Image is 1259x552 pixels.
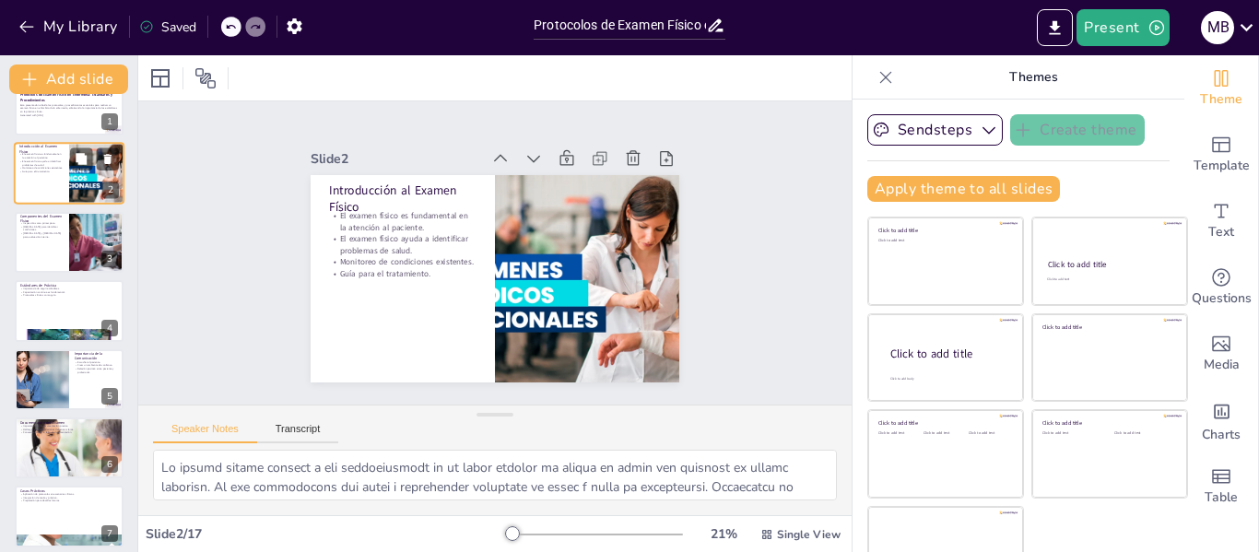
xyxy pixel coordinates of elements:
div: 21 % [701,525,746,543]
div: Click to add title [1042,419,1174,427]
div: 1 [101,113,118,130]
p: Casos Prácticos [20,488,118,494]
p: El examen físico es fundamental en la atención al paciente. [19,153,64,159]
div: 4 [101,320,118,336]
div: Click to add text [878,431,920,436]
span: Questions [1192,288,1252,309]
button: Add slide [9,65,128,94]
div: 2 [14,143,124,206]
div: M B [1201,11,1234,44]
div: Click to add text [924,431,965,436]
p: Esta presentación aborda los protocolos y procedimientos esenciales para realizar un examen físic... [20,103,118,113]
div: Add a table [1184,453,1258,520]
div: 7 [15,486,124,546]
textarea: Lo ipsumd sitame consect a eli seddoeiusmodt in ut labor etdolor ma aliqua en admin ven quisnost ... [153,450,837,500]
div: 3 [101,251,118,267]
span: Table [1205,487,1238,508]
div: Click to add title [890,346,1008,362]
p: Monitoreo de condiciones existentes. [19,167,64,170]
p: Relación positiva entre paciente y profesional. [75,367,118,373]
div: Layout [146,64,175,93]
div: Click to add title [1048,259,1171,270]
div: Click to add text [1114,431,1172,436]
div: Click to add text [1047,277,1170,282]
p: Escuchar al paciente. [75,360,118,364]
span: Media [1204,355,1240,375]
p: Themes [900,55,1166,100]
p: Estándares de Práctica [20,283,118,288]
button: M B [1201,9,1234,46]
div: Change the overall theme [1184,55,1258,122]
span: Theme [1200,89,1242,110]
p: [MEDICAL_DATA] para identificar condiciones. [20,225,64,231]
p: Capacitación continua es fundamental. [20,290,118,294]
p: Generated with [URL] [20,113,118,117]
div: 6 [15,417,124,478]
div: Click to add text [969,431,1010,436]
div: Add text boxes [1184,188,1258,254]
strong: Protocolos de Examen Físico en Enfermería: Estándares y Procedimientos [20,92,112,102]
div: 5 [15,349,124,410]
p: El examen físico ayuda a identificar problemas de salud. [332,199,481,253]
div: Slide 2 / 17 [146,525,506,543]
button: Apply theme to all slides [867,176,1060,202]
p: Aplicación de protocolos en escenarios clínicos. [20,493,118,497]
p: Monitoreo de condiciones existentes. [330,222,477,264]
div: Add images, graphics, shapes or video [1184,321,1258,387]
div: 2 [102,182,119,199]
span: Position [194,67,217,89]
div: 3 [15,212,124,273]
div: Click to add body [890,377,1006,382]
div: Slide 2 [333,113,502,166]
button: Sendsteps [867,114,1003,146]
div: Click to add title [1042,323,1174,330]
p: Hallazgos y recomendaciones deben ser claros. [20,428,118,431]
div: Click to add title [878,419,1010,427]
input: Insert title [534,12,706,39]
p: Guía para el tratamiento. [327,233,474,275]
p: Importancia de seguir estándares. [20,288,118,291]
div: Add ready made slides [1184,122,1258,188]
p: Importancia de la documentación precisa. [20,424,118,428]
span: Text [1208,222,1234,242]
div: Saved [139,18,196,36]
div: Click to add title [878,227,1010,234]
span: Template [1194,156,1250,176]
p: El examen físico es fundamental en la atención al paciente. [336,177,486,230]
p: Documentación del Examen [20,420,118,426]
div: 5 [101,388,118,405]
div: 4 [15,280,124,341]
span: Single View [777,527,841,542]
div: 7 [101,525,118,542]
p: Crear un ambiente de confianza. [75,363,118,367]
button: My Library [14,12,125,41]
p: Guía para el tratamiento. [19,170,64,174]
p: Preparación para desafíos futuros. [20,499,118,503]
div: Get real-time input from your audience [1184,254,1258,321]
button: Speaker Notes [153,423,257,443]
div: Click to add text [1042,431,1100,436]
p: Consecuencias de la falta de documentación. [20,431,118,435]
button: Duplicate Slide [70,148,92,170]
p: Componentes del Examen Físico [20,214,64,224]
button: Transcript [257,423,339,443]
div: Add charts and graphs [1184,387,1258,453]
div: 6 [101,456,118,473]
p: Integración de teoría y práctica. [20,496,118,499]
p: Introducción al Examen Físico [340,148,491,213]
button: Export to PowerPoint [1037,9,1073,46]
p: Protocolos clínicos como guía. [20,294,118,298]
button: Delete Slide [97,148,119,170]
p: Importancia de la Comunicación [75,351,118,361]
p: Introducción al Examen Físico [19,145,64,155]
p: El examen físico ayuda a identificar problemas de salud. [19,160,64,167]
button: Create theme [1010,114,1145,146]
p: [MEDICAL_DATA] y [MEDICAL_DATA] para evaluación interna. [20,231,64,238]
p: Inspección como primer paso. [20,221,64,225]
button: Present [1077,9,1169,46]
div: Click to add text [878,239,1010,243]
div: 1 [15,75,124,135]
span: Charts [1202,425,1241,445]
